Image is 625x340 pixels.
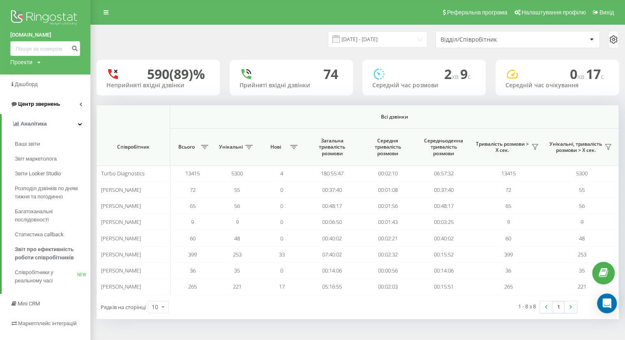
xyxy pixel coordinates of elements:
td: 00:48:17 [416,198,472,214]
span: Turbo Diagnostics [101,170,145,177]
div: Open Intercom Messenger [597,293,617,313]
span: 253 [577,251,586,258]
span: Реферальна програма [447,9,507,16]
div: 590 (89)% [147,66,205,82]
span: 55 [234,186,240,193]
a: Статистика callback [15,227,90,242]
span: Статистика callback [15,231,64,239]
span: 9 [191,218,194,226]
td: 00:40:02 [304,230,360,246]
span: Тривалість розмови > Х сек. [475,141,528,154]
span: хв [452,72,460,81]
a: 1 [552,301,565,313]
span: [PERSON_NAME] [101,283,141,290]
div: 74 [323,66,338,82]
td: 00:14:06 [416,263,472,279]
span: 399 [188,251,197,258]
span: Маркетплейс інтеграцій [18,320,77,326]
a: Аналiтика [2,114,90,134]
td: 00:02:03 [360,279,416,295]
span: 265 [504,283,513,290]
td: 00:14:06 [304,263,360,279]
span: 9 [460,65,471,83]
span: 9 [507,218,510,226]
span: [PERSON_NAME] [101,218,141,226]
span: 5300 [576,170,588,177]
span: Загальна тривалість розмови [311,137,353,157]
span: Ваші звіти [15,140,40,148]
div: Відділ/Співробітник [440,36,539,43]
span: Середня тривалість розмови [367,137,409,157]
span: 72 [505,186,511,193]
td: 05:16:55 [304,279,360,295]
td: 00:00:56 [360,263,416,279]
div: Середній час очікування [505,82,609,89]
td: 180:55:47 [304,165,360,182]
span: 221 [577,283,586,290]
a: Співробітники у реальному часіNEW [15,265,90,288]
span: Нові [263,144,288,150]
span: Унікальні, тривалість розмови > Х сек. [549,141,602,154]
span: 13415 [185,170,200,177]
span: 9 [236,218,239,226]
td: 00:02:21 [360,230,416,246]
span: 0 [280,218,283,226]
span: 36 [190,267,196,274]
span: 9 [580,218,583,226]
span: 60 [505,235,511,242]
div: Проекти [10,58,32,66]
img: Ringostat logo [10,8,80,29]
span: Рядків на сторінці [101,303,146,311]
span: 5300 [231,170,243,177]
span: Розподіл дзвінків по дням тижня та погодинно [15,184,86,201]
span: 48 [579,235,585,242]
td: 00:02:10 [360,165,416,182]
td: 00:01:08 [360,182,416,198]
div: Неприйняті вхідні дзвінки [106,82,210,89]
td: 07:40:02 [304,247,360,263]
span: 35 [234,267,240,274]
span: 65 [190,202,196,210]
td: 06:57:32 [416,165,472,182]
a: [DOMAIN_NAME] [10,31,80,39]
span: Звіт про ефективність роботи співробітників [15,245,86,262]
span: 56 [234,202,240,210]
span: 60 [190,235,196,242]
a: Ваші звіти [15,137,90,151]
span: 36 [505,267,511,274]
td: 00:40:02 [416,230,472,246]
span: [PERSON_NAME] [101,251,141,258]
td: 00:06:50 [304,214,360,230]
span: 265 [188,283,197,290]
span: 253 [233,251,242,258]
a: Звіт маркетолога [15,151,90,166]
td: 00:01:43 [360,214,416,230]
span: 0 [280,186,283,193]
span: хв [577,72,586,81]
a: Звіт про ефективність роботи співробітників [15,242,90,265]
span: Звіт маркетолога [15,155,57,163]
span: Співробітники у реальному часі [15,268,77,285]
span: 0 [280,267,283,274]
span: [PERSON_NAME] [101,202,141,210]
span: Аналiтика [21,121,47,127]
td: 00:15:51 [416,279,472,295]
span: 55 [579,186,585,193]
span: 48 [234,235,240,242]
span: 13415 [501,170,516,177]
span: Центр звернень [18,101,60,107]
span: Всього [174,144,198,150]
div: Середній час розмови [372,82,476,89]
span: Всі дзвінки [196,114,593,120]
a: Багатоканальні послідовності [15,204,90,227]
td: 00:37:40 [416,182,472,198]
span: 33 [279,251,285,258]
span: Середньоденна тривалість розмови [422,137,465,157]
span: Mini CRM [18,300,40,307]
td: 00:03:25 [416,214,472,230]
span: 0 [280,235,283,242]
span: 4 [280,170,283,177]
span: Налаштування профілю [521,9,586,16]
span: 399 [504,251,513,258]
span: 0 [570,65,586,83]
